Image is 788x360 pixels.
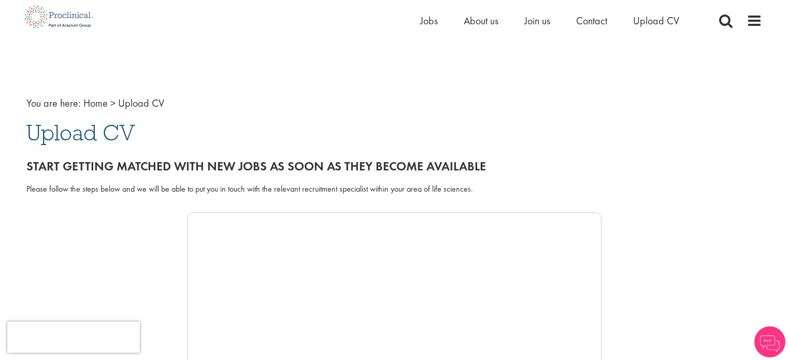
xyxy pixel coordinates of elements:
a: About us [464,14,498,27]
span: You are here: [26,96,81,110]
a: Contact [576,14,607,27]
h2: Start getting matched with new jobs as soon as they become available [26,160,762,173]
a: Join us [524,14,550,27]
span: Upload CV [26,119,135,147]
a: Upload CV [633,14,679,27]
span: Upload CV [118,96,164,110]
a: Jobs [420,14,438,27]
a: breadcrumb link [83,96,108,110]
img: Chatbot [754,326,785,357]
span: > [110,96,116,110]
div: Please follow the steps below and we will be able to put you in touch with the relevant recruitme... [26,183,762,195]
iframe: reCAPTCHA [7,322,140,353]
